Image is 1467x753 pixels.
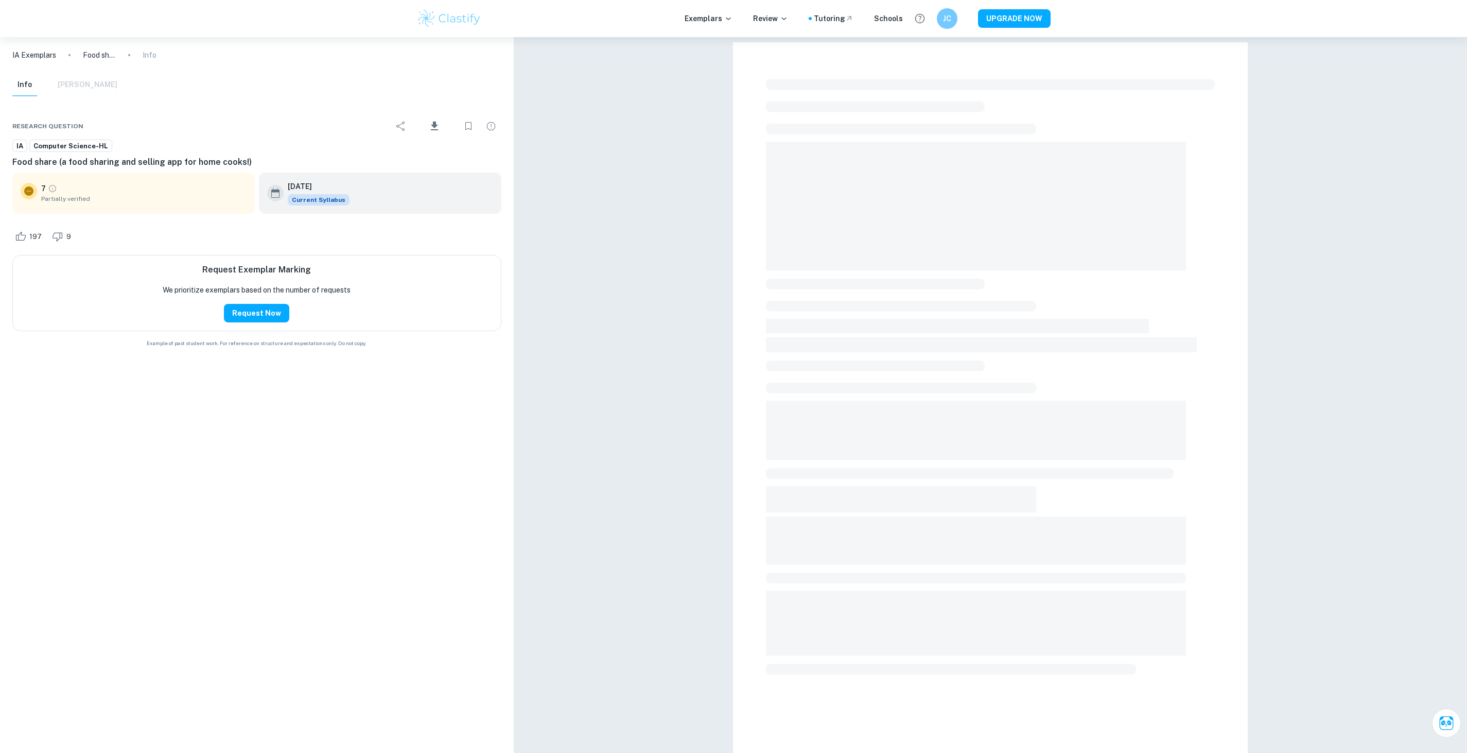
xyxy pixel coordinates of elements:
a: Computer Science-HL [29,140,112,152]
span: Example of past student work. For reference on structure and expectations only. Do not copy. [12,339,501,347]
span: Research question [12,122,83,131]
button: JC [937,8,957,29]
button: Request Now [224,304,289,322]
span: IA [13,141,27,151]
h6: Request Exemplar Marking [202,264,311,276]
p: Info [143,49,156,61]
button: Info [12,74,37,96]
button: Ask Clai [1432,709,1461,738]
div: Like [12,228,47,245]
div: Bookmark [458,116,479,136]
div: Download [413,113,456,140]
span: Partially verified [41,194,247,203]
span: 9 [61,232,77,242]
a: Schools [874,13,903,24]
p: We prioritize exemplars based on the number of requests [163,284,351,296]
p: Food share (a food sharing and selling app for home cooks!) [83,49,116,61]
p: Review [753,13,788,24]
a: IA [12,140,27,152]
div: Report issue [481,116,501,136]
span: Computer Science-HL [30,141,112,151]
div: Share [391,116,411,136]
span: Current Syllabus [288,194,350,206]
button: Help and Feedback [911,10,929,27]
p: 7 [41,183,46,194]
p: Exemplars [685,13,732,24]
a: IA Exemplars [12,49,56,61]
h6: JC [941,13,953,24]
span: 197 [24,232,47,242]
a: Tutoring [814,13,853,24]
div: Dislike [49,228,77,245]
h6: Food share (a food sharing and selling app for home cooks!) [12,156,501,168]
img: Clastify logo [416,8,482,29]
h6: [DATE] [288,181,341,192]
button: UPGRADE NOW [978,9,1051,28]
a: Grade partially verified [48,184,57,193]
div: This exemplar is based on the current syllabus. Feel free to refer to it for inspiration/ideas wh... [288,194,350,206]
